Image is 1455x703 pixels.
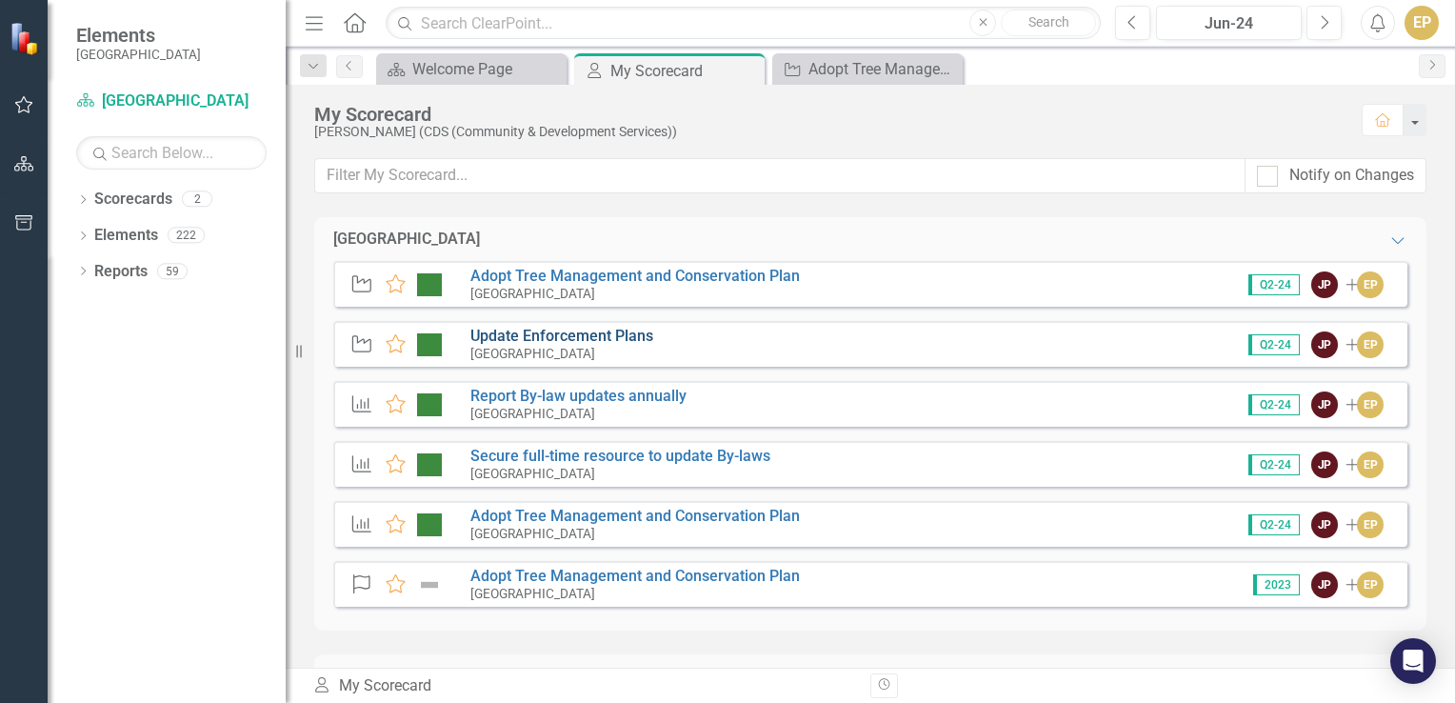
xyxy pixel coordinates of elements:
small: [GEOGRAPHIC_DATA] [470,526,595,541]
small: [GEOGRAPHIC_DATA] [470,346,595,361]
span: Q2-24 [1248,334,1300,355]
span: Elements [76,24,201,47]
small: [GEOGRAPHIC_DATA] [470,466,595,481]
a: Adopt Tree Management and Conservation Plan [777,57,958,81]
div: 222 [168,228,205,244]
input: Search Below... [76,136,267,170]
img: On Target [417,273,442,296]
a: Adopt Tree Management and Conservation Plan [470,267,800,285]
div: EP [1357,512,1384,538]
button: Search [1001,10,1096,36]
span: Q2-24 [1248,454,1300,475]
a: Scorecards [94,189,172,211]
div: EP [1357,392,1384,418]
img: On Target [417,333,442,356]
small: [GEOGRAPHIC_DATA] [76,47,201,62]
div: JP [1311,512,1338,538]
a: Adopt Tree Management and Conservation Plan [470,567,800,585]
div: Welcome Page [412,57,562,81]
img: Not Defined [417,573,442,596]
div: [GEOGRAPHIC_DATA] [333,229,480,251]
a: [GEOGRAPHIC_DATA] [76,90,267,112]
div: [GEOGRAPHIC_DATA] TRAINING [333,666,554,688]
small: [GEOGRAPHIC_DATA] [470,586,595,601]
small: [GEOGRAPHIC_DATA] [470,406,595,421]
span: Q2-24 [1248,394,1300,415]
div: My Scorecard [610,59,760,83]
div: My Scorecard [314,104,1343,125]
img: On Target [417,393,442,416]
button: EP [1405,6,1439,40]
div: EP [1357,331,1384,358]
span: 2023 [1253,574,1300,595]
div: EP [1357,572,1384,598]
a: Adopt Tree Management and Conservation Plan [470,507,800,525]
div: JP [1311,452,1338,478]
span: Q2-24 [1248,274,1300,295]
div: Open Intercom Messenger [1390,638,1436,684]
div: JP [1311,271,1338,298]
div: 59 [157,263,188,279]
a: Secure full-time resource to update By-laws [470,447,770,465]
div: JP [1311,331,1338,358]
a: Welcome Page [381,57,562,81]
input: Filter My Scorecard... [314,158,1246,193]
button: Jun-24 [1156,6,1302,40]
a: Report By-law updates annually [470,387,687,405]
span: Search [1028,14,1069,30]
img: On Target [417,453,442,476]
a: Reports [94,261,148,283]
div: Jun-24 [1163,12,1295,35]
div: Adopt Tree Management and Conservation Plan [808,57,958,81]
img: ClearPoint Strategy [8,20,44,56]
a: Elements [94,225,158,247]
input: Search ClearPoint... [386,7,1101,40]
small: [GEOGRAPHIC_DATA] [470,286,595,301]
div: Notify on Changes [1289,165,1414,187]
div: [PERSON_NAME] (CDS (Community & Development Services)) [314,125,1343,139]
div: 2 [182,191,212,208]
span: Q2-24 [1248,514,1300,535]
img: On Target [417,513,442,536]
a: Update Enforcement Plans [470,327,653,345]
div: EP [1357,452,1384,478]
div: EP [1357,271,1384,298]
div: JP [1311,392,1338,418]
div: My Scorecard [312,675,856,697]
div: JP [1311,572,1338,598]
